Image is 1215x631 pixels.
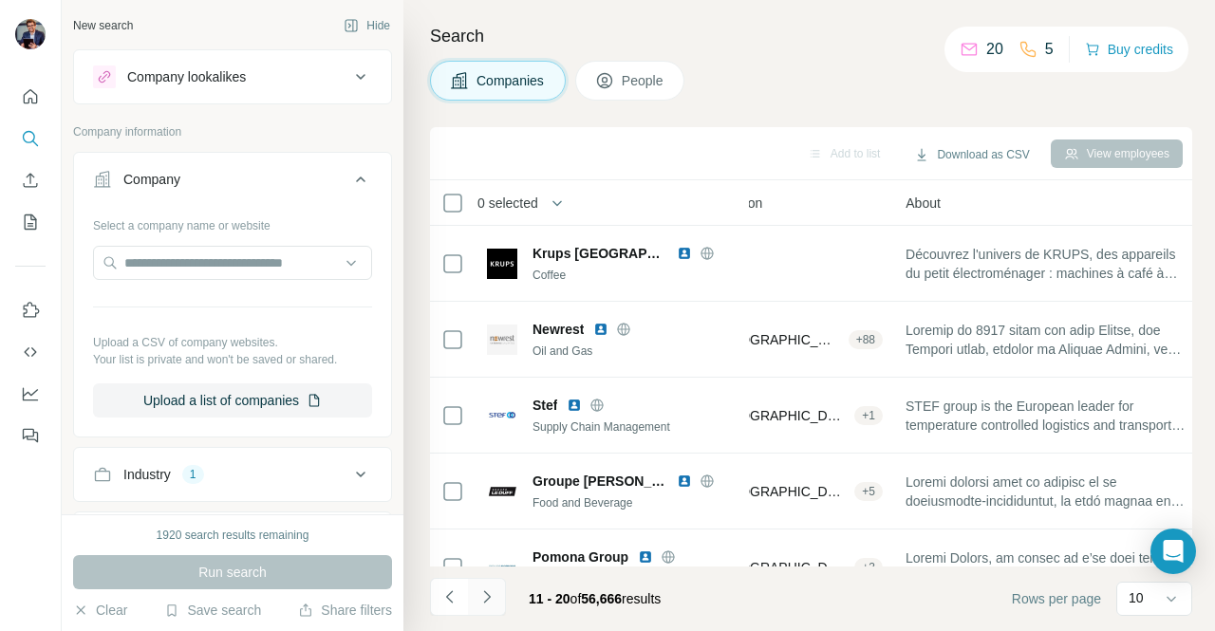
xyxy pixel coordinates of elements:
div: Supply Chain Management [533,418,738,436]
p: Company information [73,123,392,140]
span: 11 - 20 [529,591,570,606]
div: Select a company name or website [93,210,372,234]
button: Enrich CSV [15,163,46,197]
span: [GEOGRAPHIC_DATA], [GEOGRAPHIC_DATA] [717,406,847,425]
p: Your list is private and won't be saved or shared. [93,351,372,368]
span: Rows per page [1012,589,1101,608]
button: Quick start [15,80,46,114]
span: 0 selected [477,194,538,213]
button: Search [15,121,46,156]
button: Buy credits [1085,36,1173,63]
img: Logo of Krups France [487,249,517,279]
img: Logo of Newrest [487,325,517,355]
div: Company [123,170,180,189]
div: Industry [123,465,171,484]
img: Logo of Stef [487,400,517,431]
span: results [529,591,661,606]
img: LinkedIn logo [567,398,582,413]
button: Company [74,157,391,210]
button: Clear [73,601,127,620]
span: [GEOGRAPHIC_DATA], [GEOGRAPHIC_DATA] [GEOGRAPHIC_DATA] [717,558,847,577]
div: New search [73,17,133,34]
div: 1 [182,466,204,483]
div: 1920 search results remaining [157,527,309,544]
span: Groupe [PERSON_NAME] [533,472,667,491]
span: About [906,194,941,213]
span: STEF group is the European leader for temperature controlled logistics and transport. Our 22,000 ... [906,397,1187,435]
img: Logo of Groupe Le Duff [487,476,517,507]
img: Logo of Pomona Group [487,552,517,583]
div: Open Intercom Messenger [1150,529,1196,574]
span: Stef [533,396,557,415]
span: [GEOGRAPHIC_DATA], [GEOGRAPHIC_DATA], [GEOGRAPHIC_DATA] [717,330,841,349]
button: Save search [164,601,261,620]
div: + 3 [854,559,883,576]
span: Loremip do 8917 sitam con adip Elitse, doe Tempori utlab, etdolor ma Aliquae Admini, ve quisn exe... [906,321,1187,359]
button: Dashboard [15,377,46,411]
span: of [570,591,582,606]
button: Hide [330,11,403,40]
span: Krups [GEOGRAPHIC_DATA] [533,244,667,263]
button: Use Surfe on LinkedIn [15,293,46,327]
img: Avatar [15,19,46,49]
span: Loremi Dolors, am consec ad e’se doei tempor in utlabore Etdolo ma Aliqua en ad minimveniamq nost... [906,548,1187,586]
button: Navigate to next page [468,578,506,616]
img: LinkedIn logo [677,246,692,261]
span: Newrest [533,320,584,339]
div: Coffee [533,267,738,284]
span: Pomona Group [533,547,628,566]
div: + 88 [849,331,883,348]
div: Food and Beverage [533,494,738,511]
button: My lists [15,205,46,239]
p: 5 [1045,38,1054,61]
div: Company lookalikes [127,67,246,86]
span: Loremi dolorsi amet co adipisc el se doeiusmodte-incididuntut, la etdó magnaa en ad mi venia-qui... [906,473,1187,510]
span: People [622,71,665,90]
img: LinkedIn logo [593,322,608,337]
button: Use Surfe API [15,335,46,369]
span: [GEOGRAPHIC_DATA], [GEOGRAPHIC_DATA], [GEOGRAPHIC_DATA] [717,482,847,501]
div: + 5 [854,483,883,500]
span: 56,666 [581,591,622,606]
div: + 1 [854,407,883,424]
button: Industry1 [74,452,391,497]
h4: Search [430,23,1192,49]
span: Découvrez l'univers de KRUPS, des appareils du petit électroménager : machines à café à grains, c... [906,245,1187,283]
button: Upload a list of companies [93,383,372,418]
span: Companies [477,71,546,90]
button: Navigate to previous page [430,578,468,616]
img: LinkedIn logo [677,473,692,489]
button: Company lookalikes [74,54,391,100]
p: Upload a CSV of company websites. [93,334,372,351]
button: Download as CSV [901,140,1042,169]
p: 10 [1129,588,1144,607]
div: Oil and Gas [533,343,738,360]
p: 20 [986,38,1003,61]
button: Share filters [298,601,392,620]
img: LinkedIn logo [638,549,653,565]
button: Feedback [15,418,46,453]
